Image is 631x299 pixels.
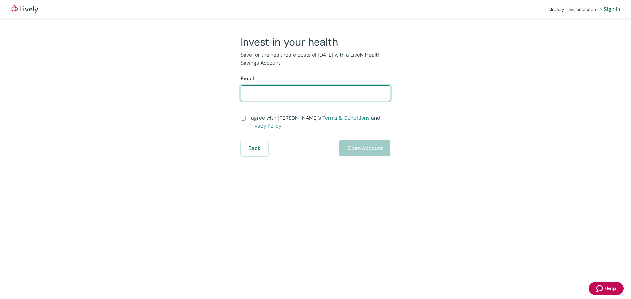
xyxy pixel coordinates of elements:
[604,5,620,13] a: Sign in
[596,285,604,292] svg: Zendesk support icon
[589,282,624,295] button: Zendesk support iconHelp
[604,285,616,292] span: Help
[11,5,38,13] img: Lively
[548,5,620,13] div: Already have an account?
[241,51,390,67] p: Save for the healthcare costs of [DATE] with a Lively Health Savings Account
[322,115,370,121] a: Terms & Conditions
[248,122,282,129] a: Privacy Policy
[241,75,254,83] label: Email
[11,5,38,13] a: LivelyLively
[248,114,390,130] span: I agree with [PERSON_NAME]’s and
[241,140,268,156] button: Back
[241,35,390,49] h2: Invest in your health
